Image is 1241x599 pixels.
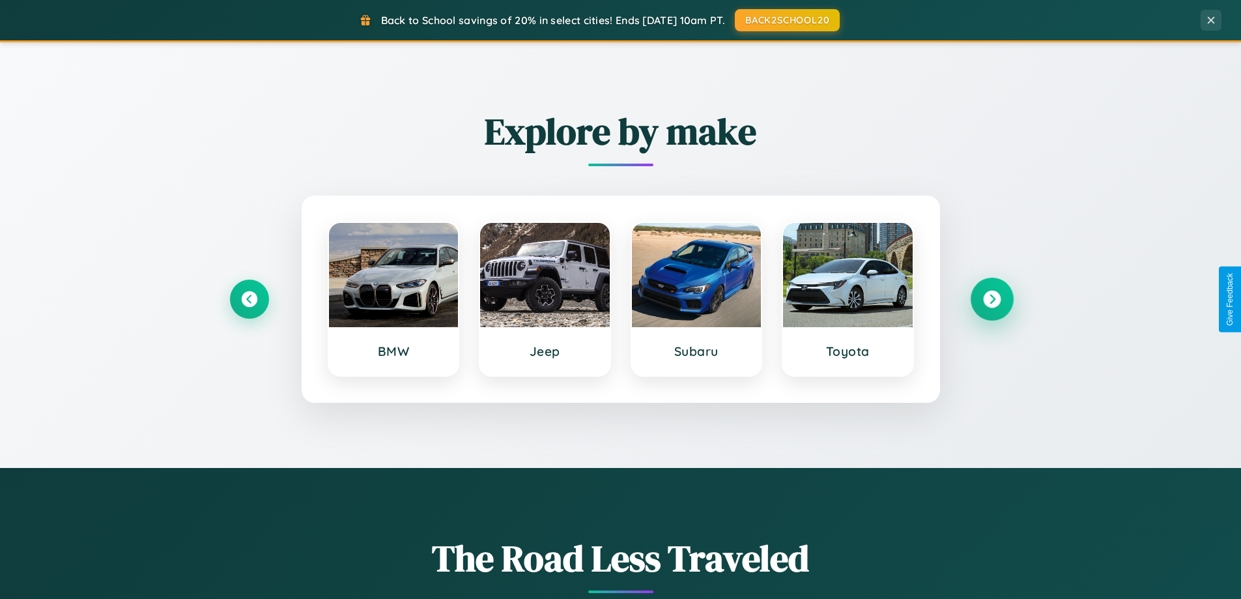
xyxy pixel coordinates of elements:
[493,343,597,359] h3: Jeep
[230,533,1012,583] h1: The Road Less Traveled
[1225,273,1234,326] div: Give Feedback
[796,343,900,359] h3: Toyota
[342,343,446,359] h3: BMW
[645,343,749,359] h3: Subaru
[381,14,725,27] span: Back to School savings of 20% in select cities! Ends [DATE] 10am PT.
[735,9,840,31] button: BACK2SCHOOL20
[230,106,1012,156] h2: Explore by make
